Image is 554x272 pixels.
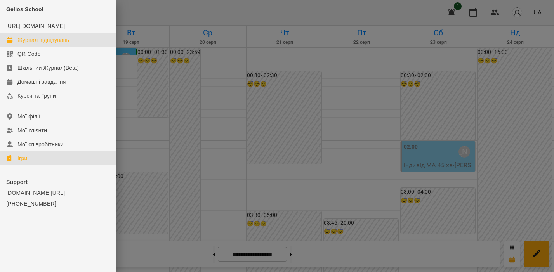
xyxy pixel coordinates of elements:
[17,36,69,44] div: Журнал відвідувань
[6,178,110,186] p: Support
[17,50,41,58] div: QR Code
[17,64,79,72] div: Шкільний Журнал(Beta)
[17,154,27,162] div: Ігри
[17,113,40,120] div: Мої філії
[17,140,64,148] div: Мої співробітники
[17,78,66,86] div: Домашні завдання
[6,6,43,12] span: Gelios School
[17,126,47,134] div: Мої клієнти
[6,189,110,197] a: [DOMAIN_NAME][URL]
[6,200,110,208] a: [PHONE_NUMBER]
[6,23,65,29] a: [URL][DOMAIN_NAME]
[17,92,56,100] div: Курси та Групи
